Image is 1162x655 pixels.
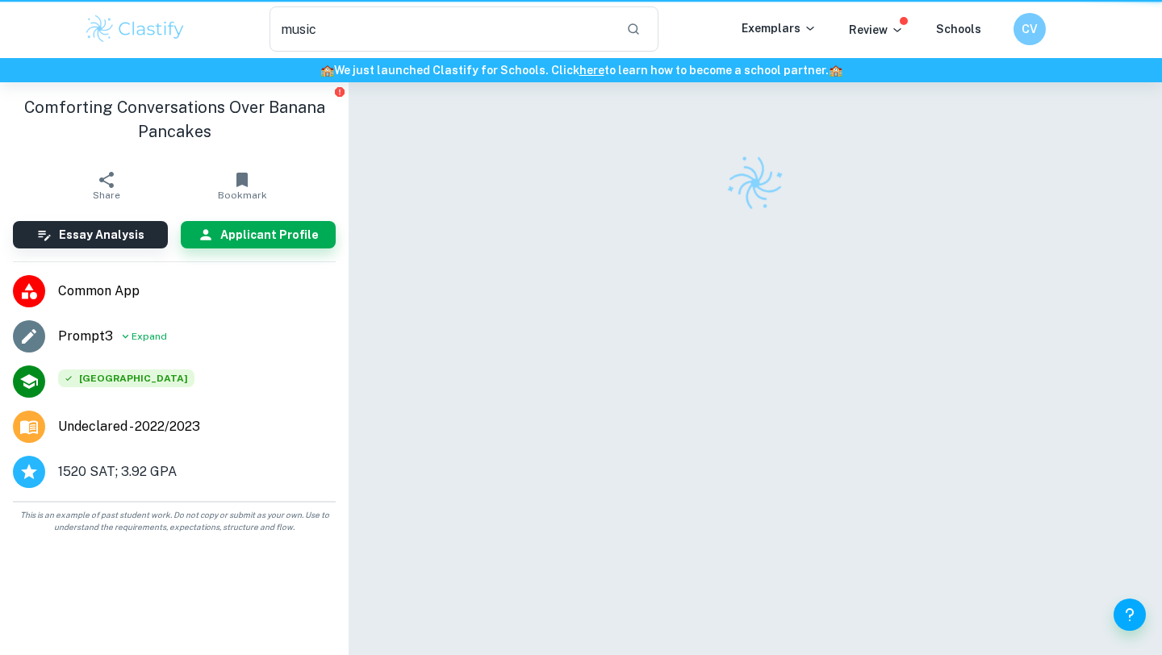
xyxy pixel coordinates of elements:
span: 1520 SAT; 3.92 GPA [58,462,177,482]
a: Prompt3 [58,327,113,346]
span: [GEOGRAPHIC_DATA] [58,369,194,387]
span: Share [93,190,120,201]
h6: Essay Analysis [59,226,144,244]
h1: Comforting Conversations Over Banana Pancakes [13,95,336,144]
span: 🏫 [829,64,842,77]
p: Review [849,21,904,39]
h6: We just launched Clastify for Schools. Click to learn how to become a school partner. [3,61,1159,79]
img: Clastify logo [84,13,186,45]
img: Clastify logo [718,146,793,221]
span: Expand [132,329,167,344]
button: Bookmark [174,163,310,208]
a: Schools [936,23,981,35]
span: Common App [58,282,336,301]
span: This is an example of past student work. Do not copy or submit as your own. Use to understand the... [6,509,342,533]
span: Bookmark [218,190,267,201]
h6: CV [1021,20,1039,38]
button: Applicant Profile [181,221,336,248]
button: Essay Analysis [13,221,168,248]
button: Help and Feedback [1114,599,1146,631]
span: Undeclared - 2022/2023 [58,417,200,436]
a: here [579,64,604,77]
span: Prompt 3 [58,327,113,346]
button: CV [1014,13,1046,45]
a: Major and Application Year [58,417,213,436]
button: Share [39,163,174,208]
input: Search for any exemplars... [270,6,613,52]
span: 🏫 [320,64,334,77]
h6: Applicant Profile [220,226,319,244]
button: Report issue [333,86,345,98]
div: Accepted: Columbia University [58,369,194,394]
p: Exemplars [742,19,817,37]
button: Expand [119,327,167,346]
